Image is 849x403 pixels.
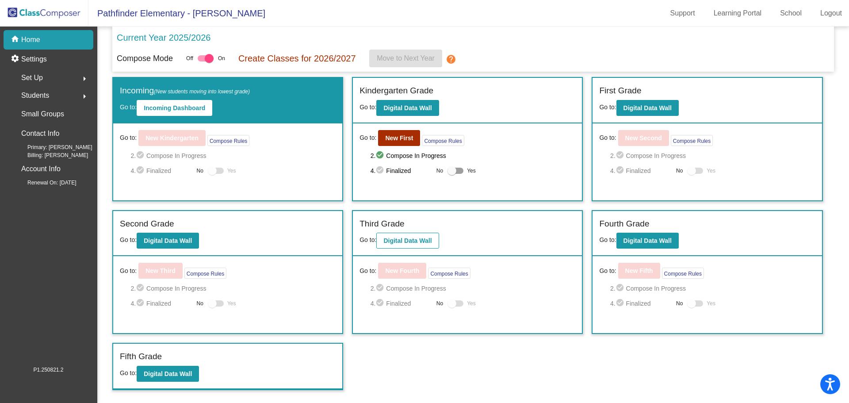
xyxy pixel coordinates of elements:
span: Yes [707,165,715,176]
button: Digital Data Wall [137,366,199,382]
span: Pathfinder Elementary - [PERSON_NAME] [88,6,265,20]
mat-icon: home [11,35,21,45]
mat-icon: check_circle [136,298,146,309]
a: Learning Portal [707,6,769,20]
a: Logout [813,6,849,20]
p: Contact Info [21,127,59,140]
span: Go to: [120,133,137,142]
span: On [218,54,225,62]
span: No [676,167,683,175]
b: Incoming Dashboard [144,104,205,111]
span: Go to: [599,266,616,276]
b: Digital Data Wall [383,104,432,111]
span: 4. Finalized [371,298,432,309]
span: Renewal On: [DATE] [13,179,76,187]
p: Account Info [21,163,61,175]
mat-icon: check_circle [616,298,626,309]
mat-icon: check_circle [136,150,146,161]
span: Go to: [120,236,137,243]
span: 2. Compose In Progress [371,283,576,294]
mat-icon: check_circle [616,165,626,176]
span: No [436,299,443,307]
span: Yes [227,298,236,309]
button: Digital Data Wall [616,100,679,116]
mat-icon: check_circle [616,283,626,294]
button: New Third [138,263,183,279]
button: New Fourth [378,263,426,279]
button: Compose Rules [671,135,713,146]
span: 2. Compose In Progress [130,283,336,294]
span: Primary: [PERSON_NAME] [13,143,92,151]
span: 4. Finalized [610,298,672,309]
button: Digital Data Wall [376,100,439,116]
b: Digital Data Wall [623,237,672,244]
span: Yes [227,165,236,176]
span: No [197,299,203,307]
b: Digital Data Wall [623,104,672,111]
span: Go to: [599,236,616,243]
mat-icon: check_circle [136,165,146,176]
button: New Kindergarten [138,130,206,146]
span: Go to: [120,266,137,276]
span: 2. Compose In Progress [610,283,815,294]
span: Go to: [359,236,376,243]
span: Go to: [120,104,137,111]
mat-icon: help [446,54,456,65]
span: 4. Finalized [130,165,192,176]
a: School [773,6,809,20]
button: Digital Data Wall [616,233,679,249]
b: New Kindergarten [145,134,199,142]
span: Yes [707,298,715,309]
b: Digital Data Wall [383,237,432,244]
p: Home [21,35,40,45]
b: New Second [625,134,662,142]
span: Yes [467,165,476,176]
label: Fourth Grade [599,218,649,230]
button: New Second [618,130,669,146]
span: Billing: [PERSON_NAME] [13,151,88,159]
p: Current Year 2025/2026 [117,31,210,44]
span: 4. Finalized [371,165,432,176]
a: Support [663,6,702,20]
button: New First [378,130,420,146]
b: New First [385,134,413,142]
mat-icon: check_circle [375,150,386,161]
mat-icon: arrow_right [79,91,90,102]
span: Set Up [21,72,43,84]
b: Digital Data Wall [144,370,192,377]
mat-icon: check_circle [136,283,146,294]
span: (New students moving into lowest grade) [154,88,250,95]
p: Compose Mode [117,53,173,65]
b: New Third [145,267,176,274]
mat-icon: check_circle [375,298,386,309]
span: No [197,167,203,175]
span: No [676,299,683,307]
label: Second Grade [120,218,174,230]
span: 2. Compose In Progress [130,150,336,161]
span: Go to: [359,133,376,142]
span: Yes [467,298,476,309]
button: Move to Next Year [369,50,442,67]
button: Compose Rules [184,268,226,279]
span: Move to Next Year [377,54,435,62]
p: Small Groups [21,108,64,120]
mat-icon: arrow_right [79,73,90,84]
span: Go to: [599,133,616,142]
mat-icon: settings [11,54,21,65]
span: 4. Finalized [130,298,192,309]
label: First Grade [599,84,641,97]
p: Settings [21,54,47,65]
span: 2. Compose In Progress [371,150,576,161]
button: Compose Rules [428,268,470,279]
button: New Fifth [618,263,660,279]
span: No [436,167,443,175]
button: Compose Rules [207,135,249,146]
button: Incoming Dashboard [137,100,212,116]
span: Go to: [359,266,376,276]
span: Students [21,89,49,102]
button: Digital Data Wall [137,233,199,249]
span: Go to: [120,369,137,376]
button: Compose Rules [662,268,704,279]
mat-icon: check_circle [375,283,386,294]
label: Kindergarten Grade [359,84,433,97]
